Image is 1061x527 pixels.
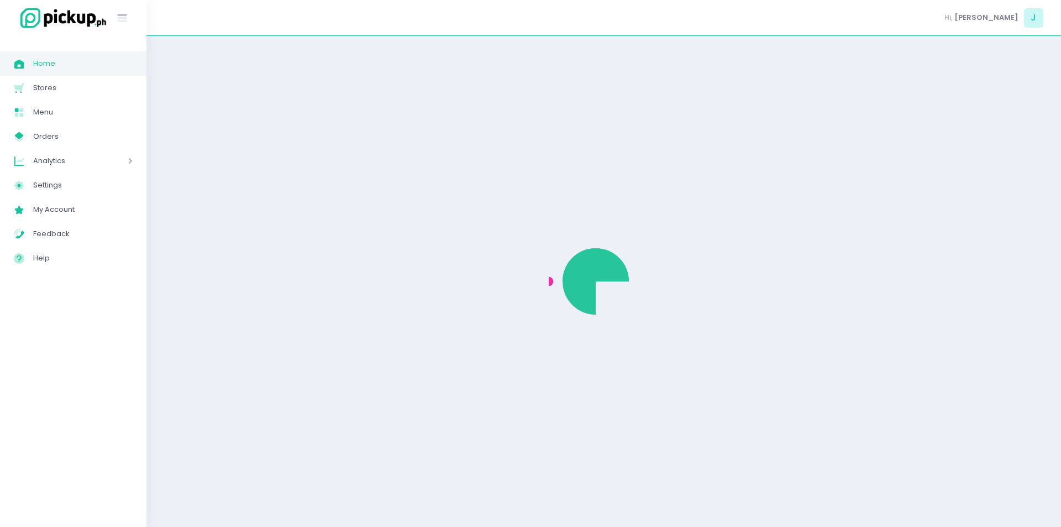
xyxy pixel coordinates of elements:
[33,227,133,241] span: Feedback
[33,251,133,265] span: Help
[14,6,108,30] img: logo
[954,12,1018,23] span: [PERSON_NAME]
[33,129,133,144] span: Orders
[33,202,133,217] span: My Account
[33,56,133,71] span: Home
[1024,8,1043,28] span: J
[33,81,133,95] span: Stores
[944,12,953,23] span: Hi,
[33,105,133,119] span: Menu
[33,154,97,168] span: Analytics
[33,178,133,192] span: Settings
